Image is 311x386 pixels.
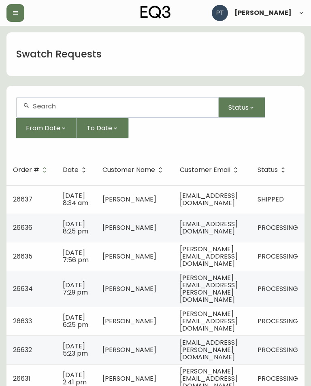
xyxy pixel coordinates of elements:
[180,168,230,172] span: Customer Email
[258,195,284,204] span: SHIPPED
[13,252,32,261] span: 26635
[77,118,129,138] button: To Date
[13,316,32,326] span: 26633
[212,5,228,21] img: 986dcd8e1aab7847125929f325458823
[219,97,265,118] button: Status
[102,195,156,204] span: [PERSON_NAME]
[13,166,50,174] span: Order #
[258,345,298,354] span: PROCESSING
[63,341,88,358] span: [DATE] 5:23 pm
[13,284,33,293] span: 26634
[102,166,166,174] span: Customer Name
[13,374,30,383] span: 26631
[102,168,155,172] span: Customer Name
[180,273,238,304] span: [PERSON_NAME][EMAIL_ADDRESS][PERSON_NAME][DOMAIN_NAME]
[102,374,156,383] span: [PERSON_NAME]
[234,10,292,16] span: [PERSON_NAME]
[63,168,79,172] span: Date
[63,280,88,297] span: [DATE] 7:29 pm
[102,223,156,232] span: [PERSON_NAME]
[102,252,156,261] span: [PERSON_NAME]
[258,284,298,293] span: PROCESSING
[63,313,88,329] span: [DATE] 6:25 pm
[258,166,288,174] span: Status
[180,244,238,268] span: [PERSON_NAME][EMAIL_ADDRESS][DOMAIN_NAME]
[180,166,241,174] span: Customer Email
[180,219,238,236] span: [EMAIL_ADDRESS][DOMAIN_NAME]
[13,195,32,204] span: 26637
[228,102,249,112] span: Status
[63,248,89,265] span: [DATE] 7:56 pm
[13,345,32,354] span: 26632
[258,316,298,326] span: PROCESSING
[26,123,60,133] span: From Date
[180,338,238,362] span: [EMAIL_ADDRESS][PERSON_NAME][DOMAIN_NAME]
[141,6,170,19] img: logo
[258,223,298,232] span: PROCESSING
[16,47,102,61] h1: Swatch Requests
[258,252,298,261] span: PROCESSING
[87,123,112,133] span: To Date
[13,168,39,172] span: Order #
[63,191,88,208] span: [DATE] 8:34 am
[180,191,238,208] span: [EMAIL_ADDRESS][DOMAIN_NAME]
[16,118,77,138] button: From Date
[63,166,89,174] span: Date
[33,102,212,110] input: Search
[63,219,88,236] span: [DATE] 8:25 pm
[102,316,156,326] span: [PERSON_NAME]
[258,168,278,172] span: Status
[180,309,238,333] span: [PERSON_NAME][EMAIL_ADDRESS][DOMAIN_NAME]
[102,284,156,293] span: [PERSON_NAME]
[258,374,298,383] span: PROCESSING
[13,223,32,232] span: 26636
[102,345,156,354] span: [PERSON_NAME]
